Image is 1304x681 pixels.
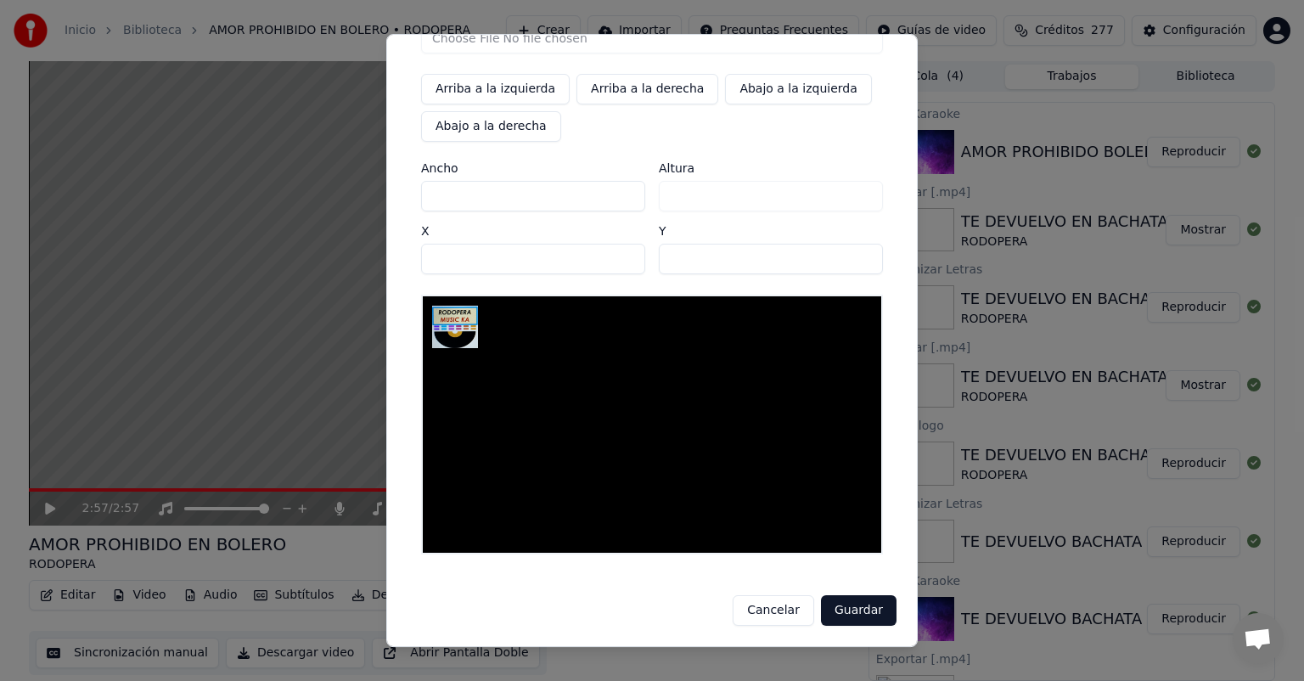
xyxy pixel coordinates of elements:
button: Arriba a la derecha [576,74,718,104]
button: Abajo a la derecha [421,111,561,142]
button: Cancelar [733,595,814,626]
label: Ancho [421,162,645,174]
label: Y [659,225,883,237]
button: Abajo a la izquierda [725,74,871,104]
button: Arriba a la izquierda [421,74,570,104]
button: Guardar [821,595,896,626]
img: Logo [432,306,477,348]
label: Altura [659,162,883,174]
label: X [421,225,645,237]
